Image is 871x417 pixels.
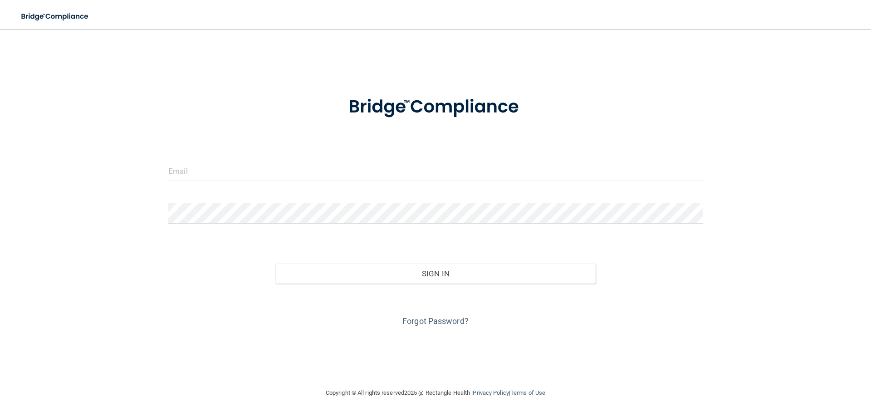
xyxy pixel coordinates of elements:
[270,378,601,407] div: Copyright © All rights reserved 2025 @ Rectangle Health | |
[275,264,596,284] button: Sign In
[510,389,545,396] a: Terms of Use
[402,316,469,326] a: Forgot Password?
[168,161,703,181] input: Email
[330,83,541,131] img: bridge_compliance_login_screen.278c3ca4.svg
[473,389,509,396] a: Privacy Policy
[14,7,97,26] img: bridge_compliance_login_screen.278c3ca4.svg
